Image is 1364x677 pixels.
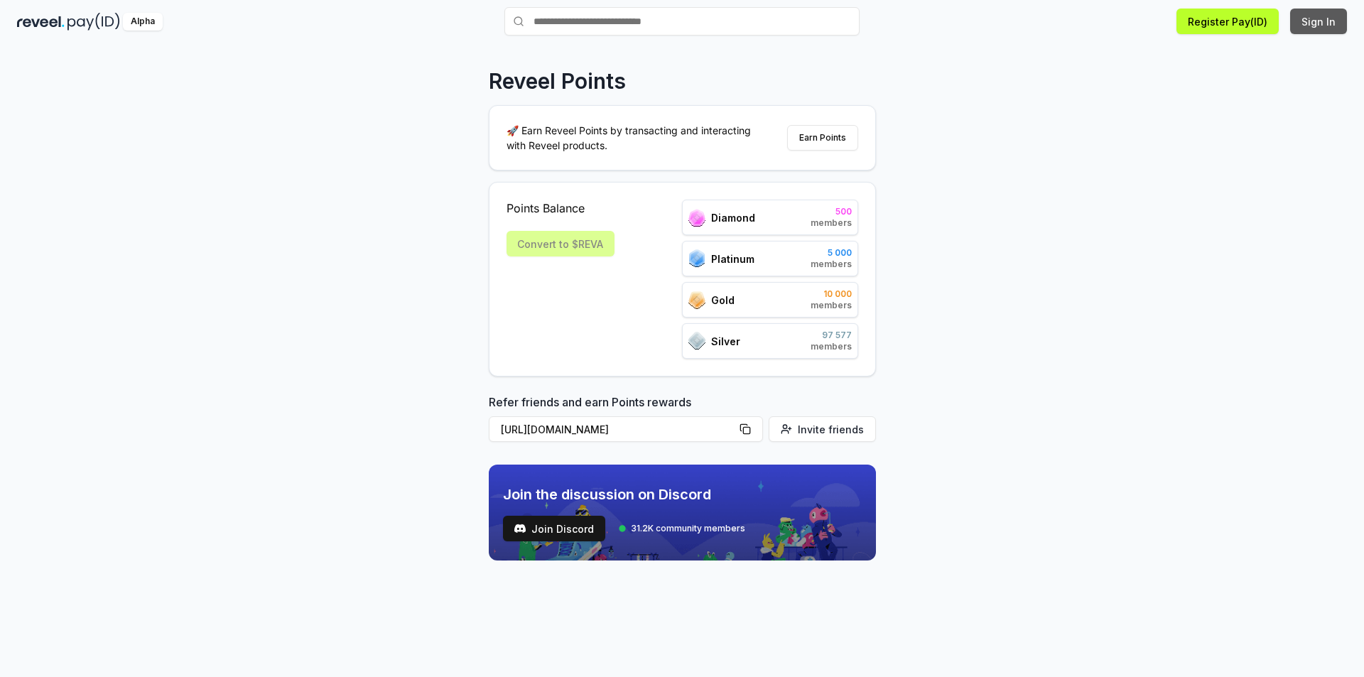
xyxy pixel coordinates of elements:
button: Join Discord [503,516,605,541]
span: Invite friends [798,422,864,437]
p: 🚀 Earn Reveel Points by transacting and interacting with Reveel products. [507,123,762,153]
button: Sign In [1290,9,1347,34]
span: Join the discussion on Discord [503,484,745,504]
button: Invite friends [769,416,876,442]
button: [URL][DOMAIN_NAME] [489,416,763,442]
div: Alpha [123,13,163,31]
img: ranks_icon [688,291,705,309]
span: Join Discord [531,521,594,536]
span: 10 000 [811,288,852,300]
img: ranks_icon [688,332,705,350]
img: ranks_icon [688,209,705,227]
span: Gold [711,293,735,308]
img: ranks_icon [688,249,705,268]
span: Silver [711,334,740,349]
p: Reveel Points [489,68,626,94]
span: members [811,300,852,311]
button: Earn Points [787,125,858,151]
span: 500 [811,206,852,217]
button: Register Pay(ID) [1176,9,1279,34]
span: Platinum [711,251,754,266]
a: testJoin Discord [503,516,605,541]
span: 5 000 [811,247,852,259]
div: Refer friends and earn Points rewards [489,394,876,448]
span: members [811,217,852,229]
img: test [514,523,526,534]
span: 31.2K community members [631,523,745,534]
img: discord_banner [489,465,876,560]
span: 97 577 [811,330,852,341]
span: members [811,341,852,352]
span: members [811,259,852,270]
img: reveel_dark [17,13,65,31]
span: Diamond [711,210,755,225]
img: pay_id [67,13,120,31]
span: Points Balance [507,200,615,217]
